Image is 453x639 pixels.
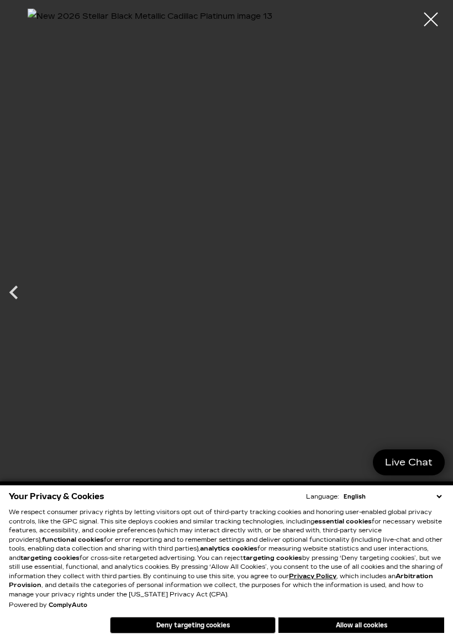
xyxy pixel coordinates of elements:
span: Live Chat [380,456,438,469]
a: ComplyAuto [49,602,87,609]
p: We respect consumer privacy rights by letting visitors opt out of third-party tracking cookies an... [9,508,444,599]
strong: functional cookies [42,536,104,543]
select: Language Select [341,492,444,501]
strong: essential cookies [314,518,372,525]
div: Language: [306,494,339,500]
span: Your Privacy & Cookies [9,489,104,504]
strong: targeting cookies [20,554,80,562]
button: Allow all cookies [278,617,444,633]
strong: targeting cookies [243,554,302,562]
img: New 2026 Stellar Black Metallic Cadillac Platinum image 13 [28,8,425,562]
strong: analytics cookies [200,545,257,552]
button: Deny targeting cookies [110,617,276,633]
u: Privacy Policy [289,573,336,580]
div: Powered by [9,602,87,609]
a: Live Chat [373,449,445,475]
